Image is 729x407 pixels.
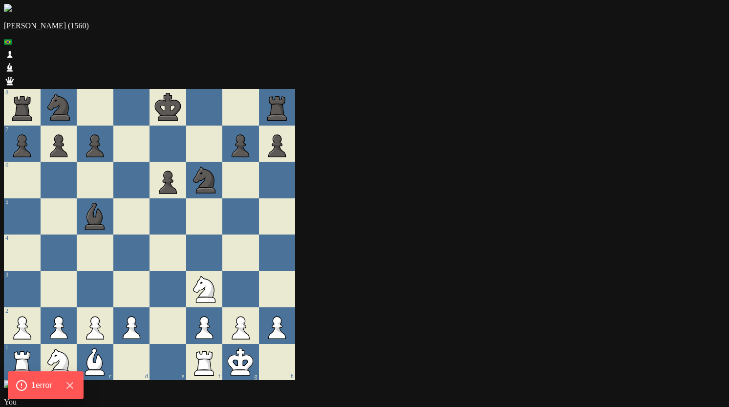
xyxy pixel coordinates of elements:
div: 4 [5,235,39,242]
div: e [151,373,184,380]
p: [PERSON_NAME] (1560) [4,21,725,30]
img: default.png [4,4,12,12]
div: h [260,373,294,380]
div: 5 [5,198,39,206]
div: 6 [5,162,39,169]
div: 3 [5,271,39,278]
p: You [4,398,725,407]
img: horse.png [4,380,12,388]
div: d [115,373,148,380]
